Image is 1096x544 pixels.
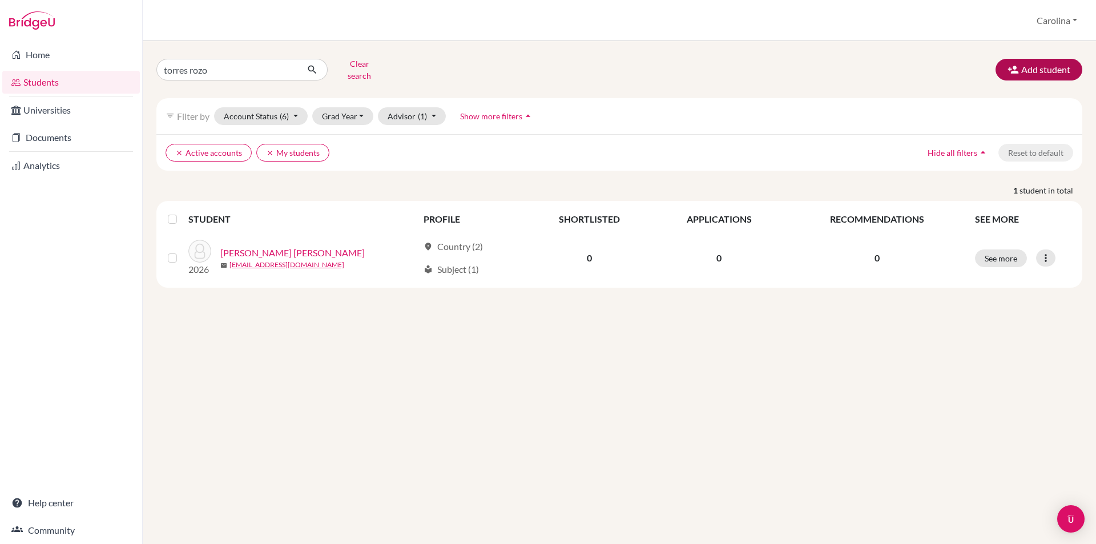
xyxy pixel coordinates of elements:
a: Help center [2,491,140,514]
a: Home [2,43,140,66]
th: APPLICATIONS [652,205,785,233]
p: 2026 [188,263,211,276]
i: clear [266,149,274,157]
span: Hide all filters [928,148,977,158]
button: Hide all filtersarrow_drop_up [918,144,998,162]
i: arrow_drop_up [977,147,989,158]
a: Students [2,71,140,94]
p: 0 [793,251,961,265]
button: Clear search [328,55,391,84]
td: 0 [652,233,785,283]
button: Reset to default [998,144,1073,162]
span: mail [220,262,227,269]
button: Grad Year [312,107,374,125]
button: Account Status(6) [214,107,308,125]
i: filter_list [166,111,175,120]
strong: 1 [1013,184,1020,196]
i: clear [175,149,183,157]
button: Advisor(1) [378,107,446,125]
div: Subject (1) [424,263,479,276]
span: (1) [418,111,427,121]
span: Show more filters [460,111,522,121]
th: SEE MORE [968,205,1078,233]
input: Find student by name... [156,59,298,80]
button: See more [975,249,1027,267]
div: Country (2) [424,240,483,253]
i: arrow_drop_up [522,110,534,122]
td: 0 [526,233,652,283]
div: Open Intercom Messenger [1057,505,1085,533]
a: [EMAIL_ADDRESS][DOMAIN_NAME] [229,260,344,270]
a: Documents [2,126,140,149]
span: Filter by [177,111,209,122]
a: Analytics [2,154,140,177]
button: clearActive accounts [166,144,252,162]
span: location_on [424,242,433,251]
a: Universities [2,99,140,122]
img: Torres Rozo, Maria Camila [188,240,211,263]
button: Add student [996,59,1082,80]
span: student in total [1020,184,1082,196]
span: (6) [280,111,289,121]
button: Show more filtersarrow_drop_up [450,107,543,125]
a: Community [2,519,140,542]
a: [PERSON_NAME] [PERSON_NAME] [220,246,365,260]
th: PROFILE [417,205,526,233]
th: SHORTLISTED [526,205,652,233]
img: Bridge-U [9,11,55,30]
button: Carolina [1031,10,1082,31]
th: STUDENT [188,205,417,233]
button: clearMy students [256,144,329,162]
span: local_library [424,265,433,274]
th: RECOMMENDATIONS [786,205,968,233]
